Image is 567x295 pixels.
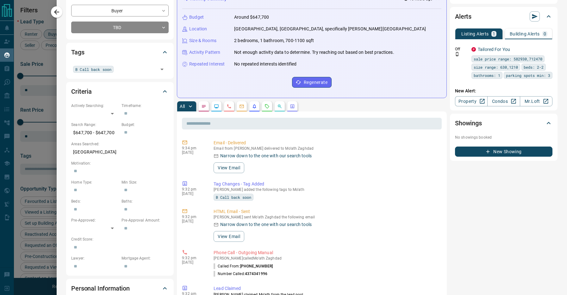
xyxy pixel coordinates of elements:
[214,231,244,242] button: View Email
[227,104,232,109] svg: Calls
[71,141,169,147] p: Areas Searched:
[71,147,169,157] p: [GEOGRAPHIC_DATA]
[71,236,169,242] p: Credit Score:
[214,215,439,219] p: [PERSON_NAME] sent Mo'ath Zaghdad the following email
[455,118,482,128] h2: Showings
[189,37,216,44] p: Size & Rooms
[75,66,111,72] span: B Call back soon
[71,5,169,16] div: Buyer
[510,32,540,36] p: Building Alerts
[182,150,204,155] p: [DATE]
[239,104,244,109] svg: Emails
[478,47,510,52] a: Tailored For You
[234,37,314,44] p: 2 bedrooms, 1 bathroom, 700-1100 sqft
[121,217,169,223] p: Pre-Approval Amount:
[189,14,204,21] p: Budget
[471,47,476,52] div: property.ca
[71,86,92,97] h2: Criteria
[234,61,296,67] p: No repeated interests identified
[474,64,518,70] span: size range: 630,1210
[71,198,118,204] p: Beds:
[455,116,552,131] div: Showings
[189,49,220,56] p: Activity Pattern
[189,26,207,32] p: Location
[71,103,118,109] p: Actively Searching:
[182,146,204,150] p: 9:34 pm
[182,256,204,260] p: 9:32 pm
[121,122,169,128] p: Budget:
[493,32,495,36] p: 1
[71,283,130,293] h2: Personal Information
[455,96,488,106] a: Property
[216,194,251,200] span: B Call back soon
[182,219,204,223] p: [DATE]
[455,11,471,22] h2: Alerts
[214,285,439,292] p: Lead Claimed
[201,104,206,109] svg: Notes
[455,147,552,157] button: New Showing
[544,32,546,36] p: 0
[71,217,118,223] p: Pre-Approved:
[214,162,244,173] button: View Email
[245,272,267,276] span: 4374341996
[214,263,273,269] p: Called From:
[214,208,439,215] p: HTML Email - Sent
[487,96,520,106] a: Condos
[455,52,459,56] svg: Push Notification Only
[240,264,273,268] span: [PHONE_NUMBER]
[71,179,118,185] p: Home Type:
[214,104,219,109] svg: Lead Browsing Activity
[71,122,118,128] p: Search Range:
[71,160,169,166] p: Motivation:
[292,77,332,88] button: Regenerate
[158,65,166,74] button: Open
[121,255,169,261] p: Mortgage Agent:
[461,32,489,36] p: Listing Alerts
[520,96,552,106] a: Mr.Loft
[182,187,204,191] p: 9:32 pm
[71,84,169,99] div: Criteria
[71,45,169,60] div: Tags
[506,72,550,78] span: parking spots min: 3
[474,56,542,62] span: sale price range: 582930,712470
[455,88,552,94] p: New Alert:
[455,46,468,52] p: Off
[265,104,270,109] svg: Requests
[214,146,439,151] p: Email from [PERSON_NAME] delivered to Mo'ath Zaghdad
[234,14,269,21] p: Around $647,700
[214,249,439,256] p: Phone Call - Outgoing Manual
[252,104,257,109] svg: Listing Alerts
[455,135,552,140] p: No showings booked
[182,215,204,219] p: 9:32 pm
[121,198,169,204] p: Baths:
[214,256,439,260] p: [PERSON_NAME] called Mo'ath Zaghdad
[474,72,500,78] span: bathrooms: 1
[189,61,225,67] p: Repeated Interest
[277,104,282,109] svg: Opportunities
[214,181,439,187] p: Tag Changes - Tag Added
[71,47,84,57] h2: Tags
[234,26,426,32] p: [GEOGRAPHIC_DATA], [GEOGRAPHIC_DATA], specifically [PERSON_NAME][GEOGRAPHIC_DATA]
[71,22,169,33] div: TBD
[220,221,312,228] p: Narrow down to the one with our search tools
[214,271,267,277] p: Number Called:
[290,104,295,109] svg: Agent Actions
[71,128,118,138] p: $647,700 - $647,700
[214,187,439,192] p: [PERSON_NAME] added the following tags to Mo'ath
[182,260,204,265] p: [DATE]
[121,103,169,109] p: Timeframe:
[121,179,169,185] p: Min Size:
[182,191,204,196] p: [DATE]
[214,140,439,146] p: Email - Delivered
[180,104,185,109] p: All
[71,255,118,261] p: Lawyer:
[220,153,312,159] p: Narrow down to the one with our search tools
[524,64,544,70] span: beds: 2-2
[455,9,552,24] div: Alerts
[234,49,394,56] p: Not enough activity data to determine. Try reaching out based on best practices.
